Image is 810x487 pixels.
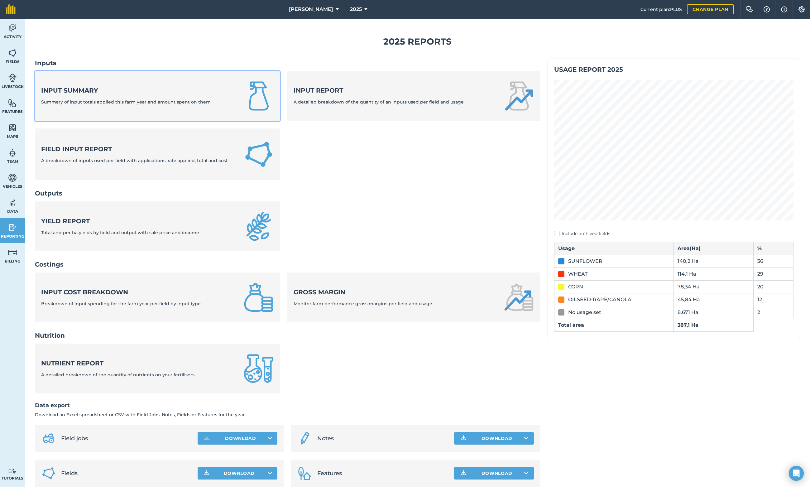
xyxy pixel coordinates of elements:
[568,296,631,303] div: OILSEED-RAPE/CANOLA
[8,223,17,232] img: svg+xml;base64,PD94bWwgdmVyc2lvbj0iMS4wIiBlbmNvZGluZz0idXRmLTgiPz4KPCEtLSBHZW5lcmF0b3I6IEFkb2JlIE...
[224,470,255,476] span: Download
[754,306,793,319] td: 2
[41,301,201,306] span: Breakdown of input spending for the farm year per field by input type
[350,6,362,13] span: 2025
[244,211,274,241] img: Yield report
[674,280,754,293] td: 78,34 Ha
[460,435,467,442] img: Download icon
[61,469,193,478] span: Fields
[35,128,280,181] a: Field Input ReportA breakdown of inputs used per field with applications, rate applied, total and...
[35,189,540,198] h2: Outputs
[568,283,583,291] div: CORN
[294,99,464,105] span: A detailed breakdown of the quantity of an inputs used per field and usage
[674,306,754,319] td: 8,671 Ha
[35,59,540,67] h2: Inputs
[554,230,793,237] label: Include archived fields
[568,309,601,316] div: No usage set
[41,230,199,235] span: Total and per ha yields by field and output with sale price and income
[8,248,17,257] img: svg+xml;base64,PD94bWwgdmVyc2lvbj0iMS4wIiBlbmNvZGluZz0idXRmLTgiPz4KPCEtLSBHZW5lcmF0b3I6IEFkb2JlIE...
[8,198,17,207] img: svg+xml;base64,PD94bWwgdmVyc2lvbj0iMS4wIiBlbmNvZGluZz0idXRmLTgiPz4KPCEtLSBHZW5lcmF0b3I6IEFkb2JlIE...
[41,86,211,95] strong: Input summary
[674,268,754,280] td: 114,1 Ha
[41,288,201,297] strong: Input cost breakdown
[41,217,199,225] strong: Yield report
[244,138,274,171] img: Field Input Report
[504,81,534,111] img: Input report
[754,255,793,268] td: 36
[687,4,734,14] a: Change plan
[8,468,17,474] img: svg+xml;base64,PD94bWwgdmVyc2lvbj0iMS4wIiBlbmNvZGluZz0idXRmLTgiPz4KPCEtLSBHZW5lcmF0b3I6IEFkb2JlIE...
[8,73,17,83] img: svg+xml;base64,PD94bWwgdmVyc2lvbj0iMS4wIiBlbmNvZGluZz0idXRmLTgiPz4KPCEtLSBHZW5lcmF0b3I6IEFkb2JlIE...
[754,268,793,280] td: 29
[198,467,277,480] button: Download
[41,372,194,378] span: A detailed breakdown of the quantity of nutrients on your fertilisers
[8,148,17,157] img: svg+xml;base64,PD94bWwgdmVyc2lvbj0iMS4wIiBlbmNvZGluZz0idXRmLTgiPz4KPCEtLSBHZW5lcmF0b3I6IEFkb2JlIE...
[35,35,800,49] h1: 2025 Reports
[568,258,602,265] div: SUNFLOWER
[558,322,584,328] strong: Total area
[781,6,787,13] img: svg+xml;base64,PHN2ZyB4bWxucz0iaHR0cDovL3d3dy53My5vcmcvMjAwMC9zdmciIHdpZHRoPSIxNyIgaGVpZ2h0PSIxNy...
[317,469,449,478] span: Features
[35,344,280,393] a: Nutrient reportA detailed breakdown of the quantity of nutrients on your fertilisers
[287,272,540,322] a: Gross marginMonitor farm performance gross margins per field and usage
[554,65,793,74] h2: Usage report 2025
[294,86,464,95] strong: Input report
[798,6,805,12] img: A cog icon
[198,432,277,445] button: Download
[504,282,534,312] img: Gross margin
[640,6,682,13] span: Current plan : PLUS
[289,6,333,13] span: [PERSON_NAME]
[41,99,211,105] span: Summary of input totals applied this farm year and amount spent on them
[294,288,432,297] strong: Gross margin
[41,158,228,163] span: A breakdown of inputs used per field with applications, rate applied, total and cost
[41,466,56,481] img: Fields icon
[244,282,274,312] img: Input cost breakdown
[41,359,194,368] strong: Nutrient report
[789,466,804,481] div: Open Intercom Messenger
[454,432,534,445] button: Download
[8,123,17,133] img: svg+xml;base64,PHN2ZyB4bWxucz0iaHR0cDovL3d3dy53My5vcmcvMjAwMC9zdmciIHdpZHRoPSI1NiIgaGVpZ2h0PSI2MC...
[568,270,587,278] div: WHEAT
[35,260,540,269] h2: Costings
[8,98,17,108] img: svg+xml;base64,PHN2ZyB4bWxucz0iaHR0cDovL3d3dy53My5vcmcvMjAwMC9zdmciIHdpZHRoPSI1NiIgaGVpZ2h0PSI2MC...
[745,6,753,12] img: Two speech bubbles overlapping with the left bubble in the forefront
[35,331,540,340] h2: Nutrition
[8,48,17,58] img: svg+xml;base64,PHN2ZyB4bWxucz0iaHR0cDovL3d3dy53My5vcmcvMjAwMC9zdmciIHdpZHRoPSI1NiIgaGVpZ2h0PSI2MC...
[8,23,17,33] img: svg+xml;base64,PD94bWwgdmVyc2lvbj0iMS4wIiBlbmNvZGluZz0idXRmLTgiPz4KPCEtLSBHZW5lcmF0b3I6IEFkb2JlIE...
[460,470,467,477] img: Download icon
[554,242,674,255] th: Usage
[294,301,432,306] span: Monitor farm performance gross margins per field and usage
[35,272,280,322] a: Input cost breakdownBreakdown of input spending for the farm year per field by input type
[763,6,770,12] img: A question mark icon
[678,322,698,328] strong: 387,1 Ha
[61,434,193,443] span: Field jobs
[41,145,228,153] strong: Field Input Report
[6,4,16,14] img: fieldmargin Logo
[297,431,312,446] img: svg+xml;base64,PD94bWwgdmVyc2lvbj0iMS4wIiBlbmNvZGluZz0idXRmLTgiPz4KPCEtLSBHZW5lcmF0b3I6IEFkb2JlIE...
[35,401,540,410] h2: Data export
[203,435,211,442] img: Download icon
[754,242,793,255] th: %
[244,81,274,111] img: Input summary
[41,431,56,446] img: svg+xml;base64,PD94bWwgdmVyc2lvbj0iMS4wIiBlbmNvZGluZz0idXRmLTgiPz4KPCEtLSBHZW5lcmF0b3I6IEFkb2JlIE...
[297,466,312,481] img: Features icon
[674,255,754,268] td: 140,2 Ha
[317,434,449,443] span: Notes
[754,293,793,306] td: 12
[35,201,280,251] a: Yield reportTotal and per ha yields by field and output with sale price and income
[244,354,274,383] img: Nutrient report
[8,173,17,182] img: svg+xml;base64,PD94bWwgdmVyc2lvbj0iMS4wIiBlbmNvZGluZz0idXRmLTgiPz4KPCEtLSBHZW5lcmF0b3I6IEFkb2JlIE...
[674,293,754,306] td: 45,84 Ha
[454,467,534,480] button: Download
[35,411,540,418] p: Download an Excel spreadsheet or CSV with Field Jobs, Notes, Fields or Features for the year.
[754,280,793,293] td: 20
[287,71,540,121] a: Input reportA detailed breakdown of the quantity of an inputs used per field and usage
[674,242,754,255] th: Area ( Ha )
[35,71,280,121] a: Input summarySummary of input totals applied this farm year and amount spent on them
